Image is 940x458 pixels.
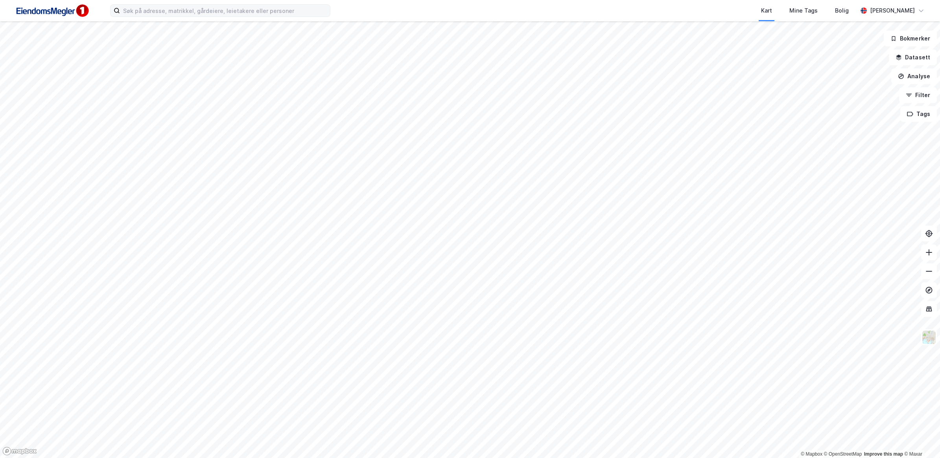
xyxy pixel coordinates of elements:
[900,106,937,122] button: Tags
[761,6,772,15] div: Kart
[891,68,937,84] button: Analyse
[2,447,37,456] a: Mapbox homepage
[864,451,903,457] a: Improve this map
[870,6,915,15] div: [PERSON_NAME]
[824,451,862,457] a: OpenStreetMap
[801,451,822,457] a: Mapbox
[901,420,940,458] div: Kontrollprogram for chat
[922,330,936,345] img: Z
[789,6,818,15] div: Mine Tags
[901,420,940,458] iframe: Chat Widget
[13,2,91,20] img: F4PB6Px+NJ5v8B7XTbfpPpyloAAAAASUVORK5CYII=
[120,5,330,17] input: Søk på adresse, matrikkel, gårdeiere, leietakere eller personer
[899,87,937,103] button: Filter
[835,6,849,15] div: Bolig
[889,50,937,65] button: Datasett
[884,31,937,46] button: Bokmerker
